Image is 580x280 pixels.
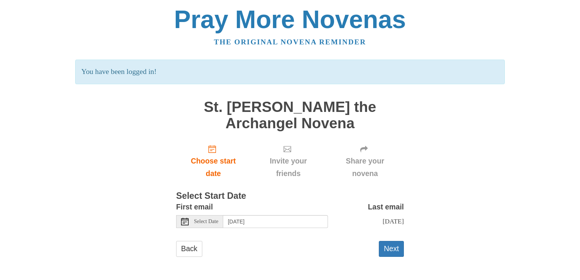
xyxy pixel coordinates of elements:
button: Next [379,241,404,256]
span: Select Date [194,219,218,224]
label: First email [176,201,213,213]
label: Last email [368,201,404,213]
span: Share your novena [334,155,396,180]
span: Choose start date [184,155,243,180]
span: [DATE] [383,217,404,225]
a: Choose start date [176,139,251,184]
p: You have been logged in! [75,60,504,84]
div: Click "Next" to confirm your start date first. [251,139,326,184]
h3: Select Start Date [176,191,404,201]
span: Invite your friends [258,155,318,180]
a: The original novena reminder [214,38,366,46]
div: Click "Next" to confirm your start date first. [326,139,404,184]
a: Back [176,241,202,256]
a: Pray More Novenas [174,5,406,33]
h1: St. [PERSON_NAME] the Archangel Novena [176,99,404,131]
